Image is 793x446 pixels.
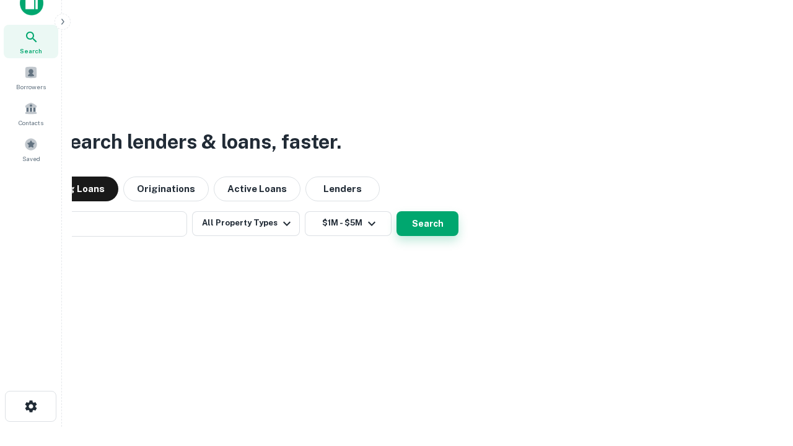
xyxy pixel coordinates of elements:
[56,127,341,157] h3: Search lenders & loans, faster.
[16,82,46,92] span: Borrowers
[19,118,43,128] span: Contacts
[731,347,793,406] iframe: Chat Widget
[214,177,300,201] button: Active Loans
[4,61,58,94] a: Borrowers
[192,211,300,236] button: All Property Types
[305,177,380,201] button: Lenders
[305,211,392,236] button: $1M - $5M
[4,97,58,130] a: Contacts
[4,25,58,58] a: Search
[22,154,40,164] span: Saved
[396,211,458,236] button: Search
[20,46,42,56] span: Search
[123,177,209,201] button: Originations
[4,133,58,166] a: Saved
